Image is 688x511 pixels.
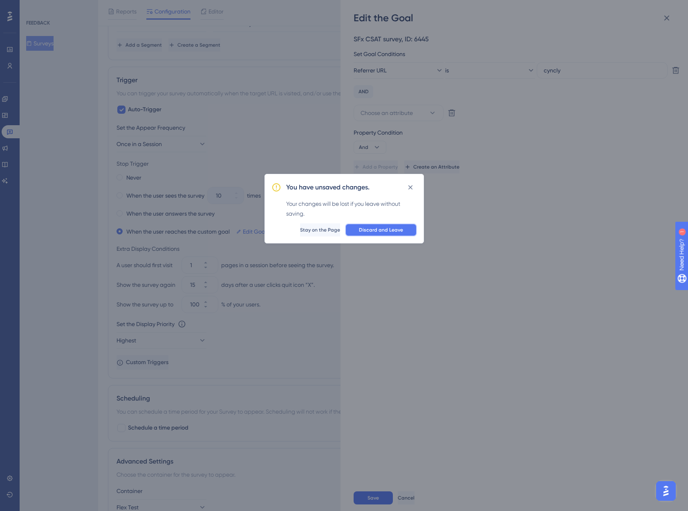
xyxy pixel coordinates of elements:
[57,4,59,11] div: 1
[300,227,340,233] span: Stay on the Page
[654,479,678,503] iframe: UserGuiding AI Assistant Launcher
[359,227,403,233] span: Discard and Leave
[286,182,370,192] h2: You have unsaved changes.
[19,2,51,12] span: Need Help?
[286,199,417,218] div: Your changes will be lost if you leave without saving.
